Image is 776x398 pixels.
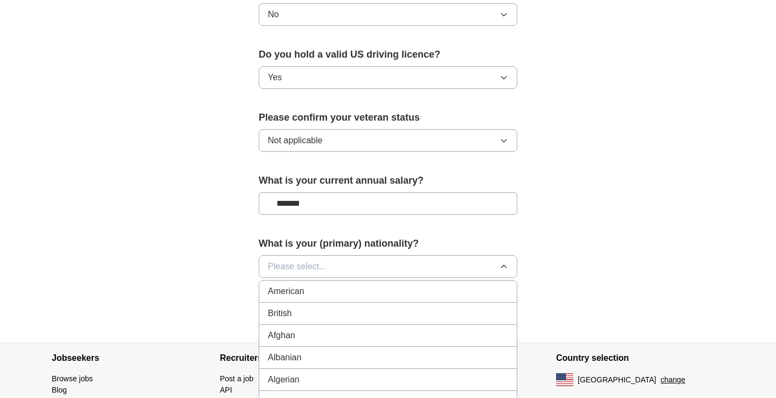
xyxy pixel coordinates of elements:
span: Albanian [268,351,301,364]
span: [GEOGRAPHIC_DATA] [578,374,656,386]
h4: Country selection [556,343,724,373]
button: Not applicable [259,129,517,152]
span: Algerian [268,373,300,386]
label: What is your (primary) nationality? [259,236,517,251]
span: Afghan [268,329,295,342]
label: Please confirm your veteran status [259,110,517,125]
button: change [661,374,685,386]
label: Do you hold a valid US driving licence? [259,47,517,62]
label: What is your current annual salary? [259,173,517,188]
span: No [268,8,279,21]
button: No [259,3,517,26]
button: Please select... [259,255,517,278]
a: Post a job [220,374,253,383]
a: Blog [52,386,67,394]
span: Yes [268,71,282,84]
img: US flag [556,373,573,386]
a: Browse jobs [52,374,93,383]
span: Not applicable [268,134,322,147]
button: Yes [259,66,517,89]
span: British [268,307,292,320]
span: American [268,285,304,298]
span: Please select... [268,260,327,273]
a: API [220,386,232,394]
